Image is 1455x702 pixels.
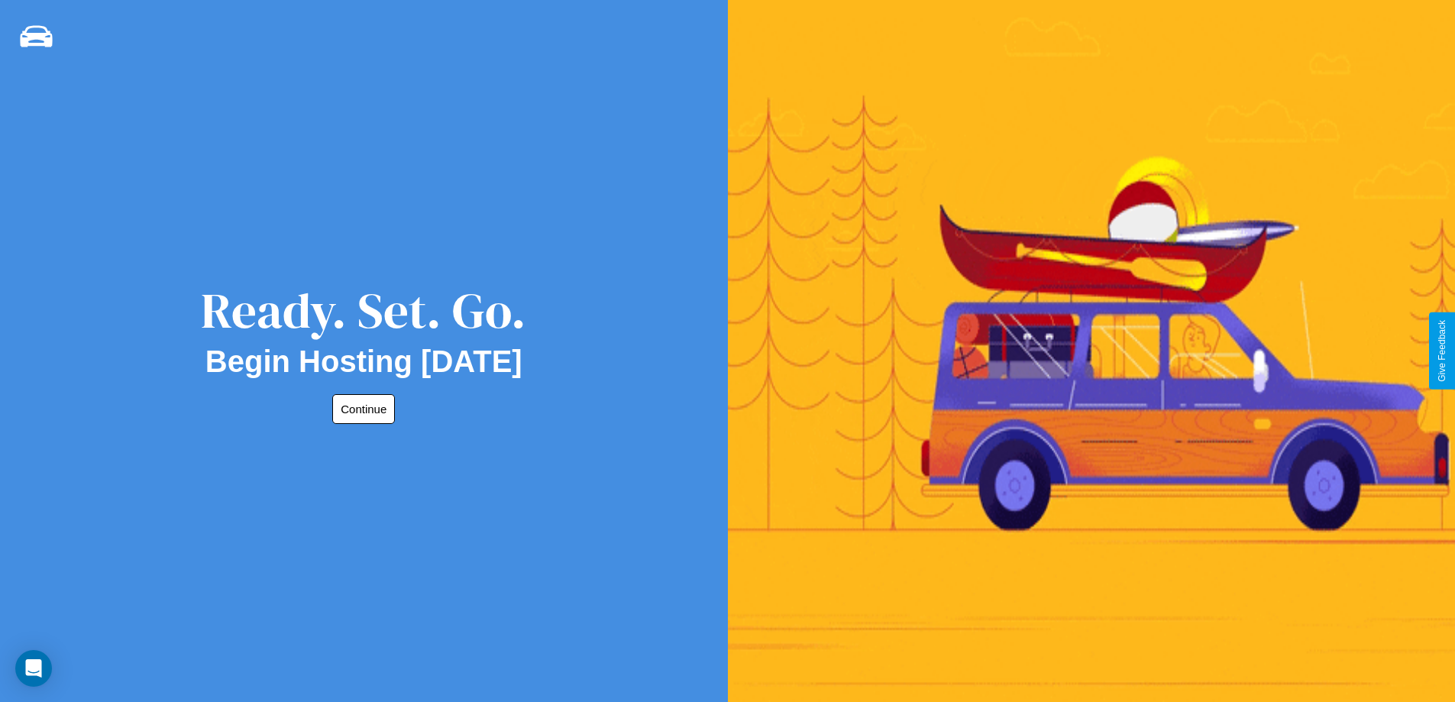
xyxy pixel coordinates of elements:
div: Give Feedback [1437,320,1447,382]
button: Continue [332,394,395,424]
h2: Begin Hosting [DATE] [205,345,522,379]
div: Open Intercom Messenger [15,650,52,687]
div: Ready. Set. Go. [201,277,526,345]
